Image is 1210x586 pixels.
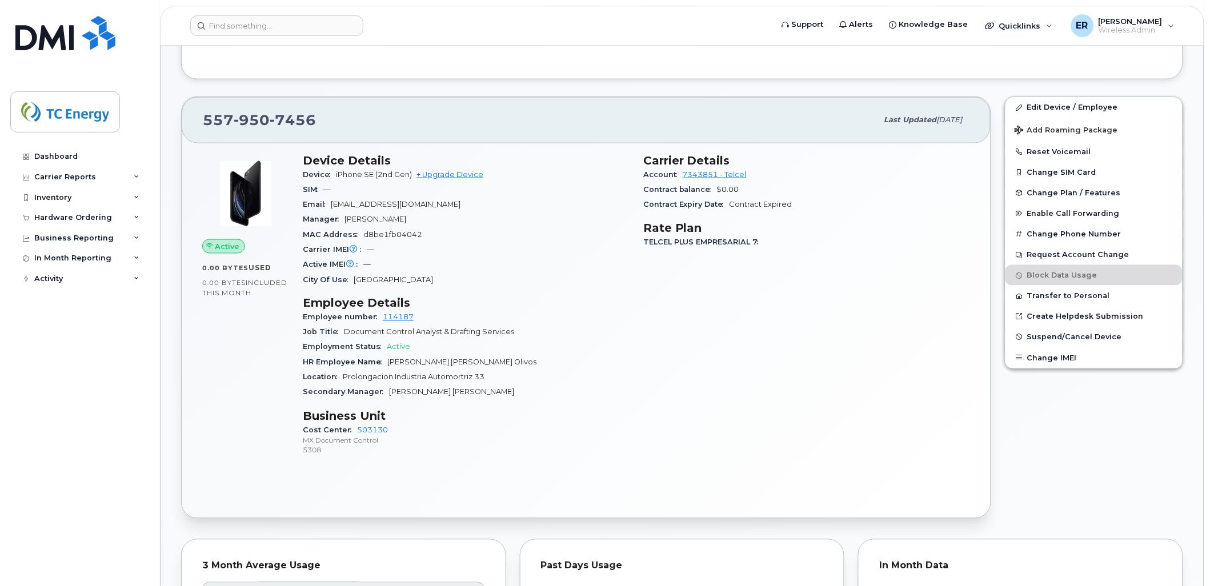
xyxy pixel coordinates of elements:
span: Employee number [303,313,383,322]
span: Suspend/Cancel Device [1027,333,1122,342]
a: 503130 [357,426,388,435]
a: 7343851 - Telcel [683,170,747,179]
button: Change IMEI [1005,348,1183,368]
button: Change Phone Number [1005,224,1183,244]
a: 114187 [383,313,414,322]
span: Wireless Admin [1099,26,1163,35]
button: Add Roaming Package [1005,118,1183,141]
iframe: Messenger Launcher [1160,536,1201,577]
h3: Device Details [303,154,630,167]
span: Add Roaming Package [1015,126,1118,137]
img: image20231002-3703462-1mz9tax.jpeg [211,159,280,228]
button: Reset Voicemail [1005,142,1183,162]
span: — [323,185,331,194]
span: [EMAIL_ADDRESS][DOMAIN_NAME] [331,200,460,208]
span: ER [1076,19,1088,33]
span: Active [215,241,240,252]
span: — [367,245,374,254]
span: Job Title [303,328,344,336]
span: Knowledge Base [899,19,968,30]
span: Contract Expiry Date [643,200,730,208]
span: 557 [203,111,316,129]
span: Alerts [850,19,874,30]
button: Change SIM Card [1005,162,1183,183]
span: Prolongacion Industria Automortriz 33 [343,373,484,382]
span: City Of Use [303,275,354,284]
div: Quicklinks [977,14,1061,37]
span: Manager [303,215,344,223]
div: In Month Data [879,560,1162,572]
span: TELCEL PLUS EMPRESARIAL 7 [643,238,764,246]
span: MAC Address [303,230,363,239]
a: Alerts [832,13,882,36]
span: 7456 [270,111,316,129]
h3: Rate Plan [643,221,970,235]
a: Support [774,13,832,36]
h3: Carrier Details [643,154,970,167]
a: Edit Device / Employee [1005,97,1183,118]
button: Block Data Usage [1005,265,1183,286]
span: Account [643,170,683,179]
span: [DATE] [937,115,963,124]
span: $0.00 [717,185,739,194]
span: Email [303,200,331,208]
span: [GEOGRAPHIC_DATA] [354,275,433,284]
span: Active IMEI [303,260,363,268]
span: included this month [202,278,287,297]
span: Last updated [884,115,937,124]
span: Location [303,373,343,382]
span: Carrier IMEI [303,245,367,254]
div: Eric Rodriguez [1063,14,1183,37]
a: + Upgrade Device [416,170,483,179]
span: Contract balance [643,185,717,194]
h3: Employee Details [303,296,630,310]
span: Cost Center [303,426,357,435]
input: Find something... [190,15,363,36]
span: [PERSON_NAME] [PERSON_NAME] Olivos [387,358,536,367]
span: Active [387,343,410,351]
button: Request Account Change [1005,244,1183,265]
span: Change Plan / Features [1027,188,1121,197]
p: MX Document Control [303,436,630,445]
span: Employment Status [303,343,387,351]
button: Enable Call Forwarding [1005,203,1183,224]
span: 950 [234,111,270,129]
button: Change Plan / Features [1005,183,1183,203]
span: Secondary Manager [303,388,389,396]
span: d8be1fb04042 [363,230,422,239]
button: Suspend/Cancel Device [1005,327,1183,347]
span: used [249,263,271,272]
p: 5308 [303,445,630,455]
span: Quicklinks [999,21,1041,30]
span: Enable Call Forwarding [1027,209,1120,218]
span: 0.00 Bytes [202,279,246,287]
span: Support [792,19,824,30]
span: Contract Expired [730,200,792,208]
span: [PERSON_NAME] [344,215,406,223]
span: SIM [303,185,323,194]
div: 3 Month Average Usage [202,560,485,572]
span: 0.00 Bytes [202,264,249,272]
span: — [363,260,371,268]
span: HR Employee Name [303,358,387,367]
span: [PERSON_NAME] [1099,17,1163,26]
a: Knowledge Base [882,13,976,36]
button: Transfer to Personal [1005,286,1183,306]
a: Create Helpdesk Submission [1005,306,1183,327]
h3: Business Unit [303,410,630,423]
span: [PERSON_NAME] [PERSON_NAME] [389,388,514,396]
span: iPhone SE (2nd Gen) [336,170,412,179]
span: Document Control Analyst & Drafting Services [344,328,514,336]
div: Past Days Usage [541,560,824,572]
span: Device [303,170,336,179]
